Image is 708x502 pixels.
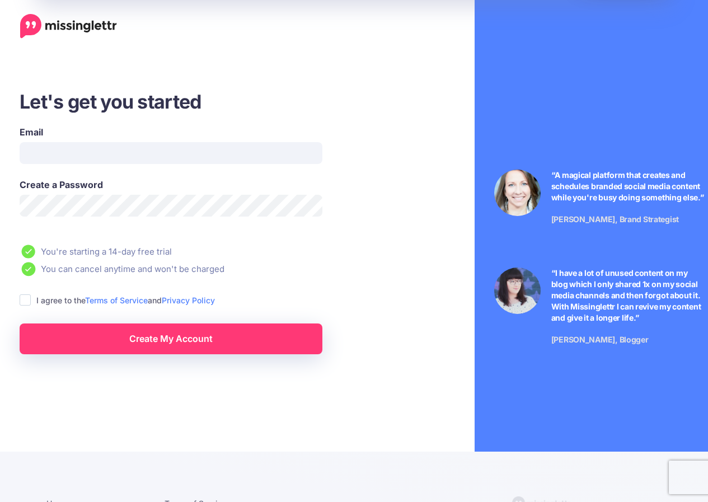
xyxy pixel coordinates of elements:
[162,295,215,305] a: Privacy Policy
[20,125,322,139] label: Email
[494,268,541,314] img: Testimonial by Jeniffer Kosche
[36,294,215,307] label: I agree to the and
[494,170,541,216] img: Testimonial by Laura Stanik
[551,170,705,203] p: “A magical platform that creates and schedules branded social media content while you're busy doi...
[20,14,117,39] a: Home
[20,262,386,276] li: You can cancel anytime and won't be charged
[551,335,649,344] span: [PERSON_NAME], Blogger
[20,89,386,114] h3: Let's get you started
[85,295,148,305] a: Terms of Service
[20,323,322,354] a: Create My Account
[551,214,679,224] span: [PERSON_NAME], Brand Strategist
[20,178,322,191] label: Create a Password
[551,268,705,323] p: “I have a lot of unused content on my blog which I only shared 1x on my social media channels and...
[20,245,386,259] li: You're starting a 14-day free trial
